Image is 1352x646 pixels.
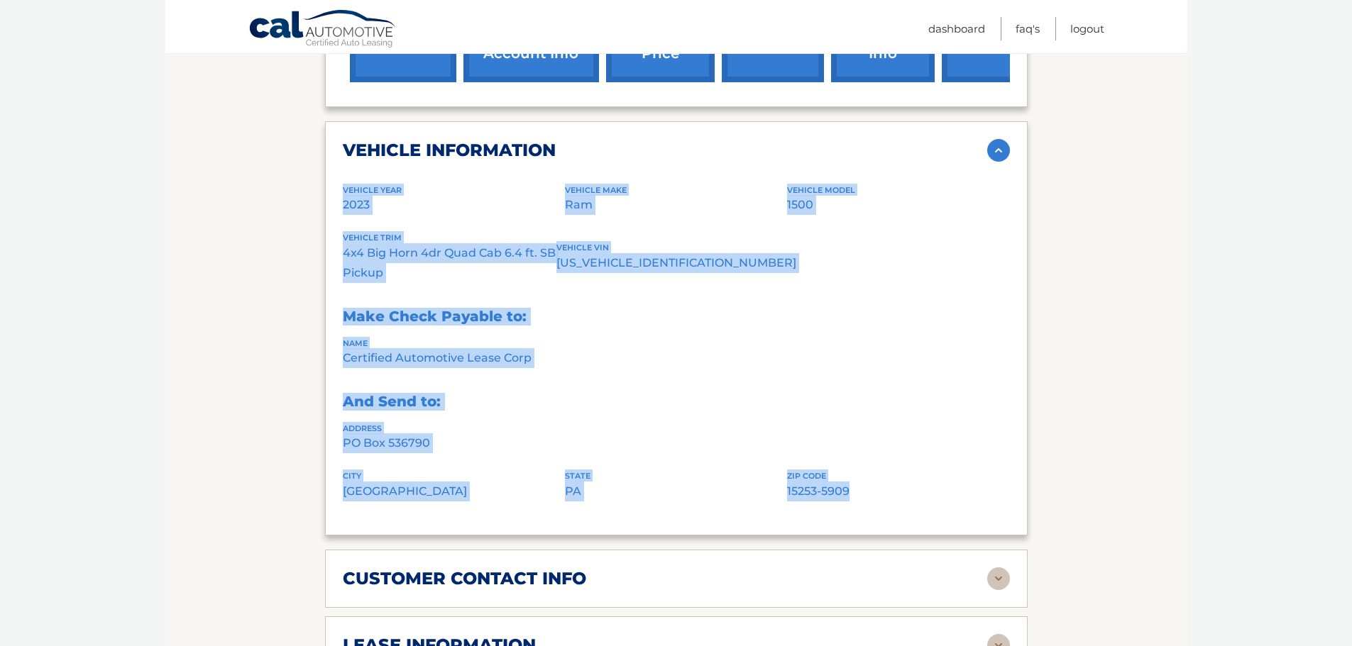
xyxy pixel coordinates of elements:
p: 15253-5909 [787,481,1009,501]
h2: customer contact info [343,568,586,589]
a: Logout [1070,17,1104,40]
span: state [565,471,590,481]
p: 2023 [343,195,565,215]
span: city [343,471,361,481]
p: Ram [565,195,787,215]
a: FAQ's [1016,17,1040,40]
p: Certified Automotive Lease Corp [343,348,565,368]
p: 1500 [787,195,1009,215]
a: Dashboard [928,17,985,40]
h2: vehicle information [343,140,556,161]
img: accordion-rest.svg [987,567,1010,590]
p: PA [565,481,787,501]
p: 4x4 Big Horn 4dr Quad Cab 6.4 ft. SB Pickup [343,243,556,283]
h3: Make Check Payable to: [343,308,1010,325]
span: name [343,338,368,348]
h3: And Send to: [343,393,1010,411]
span: vehicle vin [556,243,609,252]
a: Cal Automotive [248,9,397,50]
p: [US_VEHICLE_IDENTIFICATION_NUMBER] [556,253,796,273]
span: vehicle model [787,185,855,195]
span: address [343,423,382,433]
span: vehicle Year [343,185,402,195]
img: accordion-active.svg [987,139,1010,162]
p: PO Box 536790 [343,433,565,453]
span: zip code [787,471,826,481]
p: [GEOGRAPHIC_DATA] [343,481,565,501]
span: vehicle make [565,185,627,195]
span: vehicle trim [343,233,402,243]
